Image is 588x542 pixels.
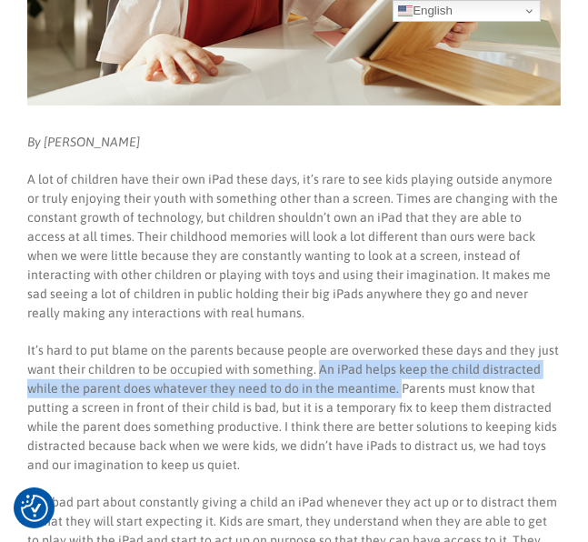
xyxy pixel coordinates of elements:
[27,135,140,149] em: By [PERSON_NAME]
[27,341,561,475] p: It’s hard to put blame on the parents because people are overworked these days and they just want...
[27,170,561,323] p: A lot of children have their own iPad these days, it’s rare to see kids playing outside anymore o...
[21,495,48,522] button: Consent Preferences
[21,495,48,522] img: Revisit consent button
[398,4,413,18] img: en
